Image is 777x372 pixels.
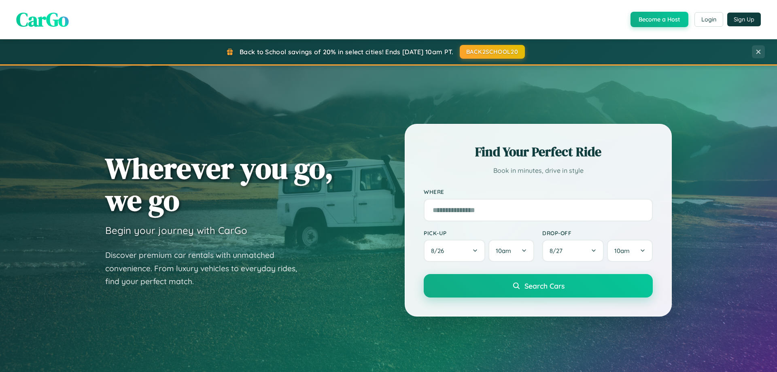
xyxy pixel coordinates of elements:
button: 8/27 [542,240,604,262]
h1: Wherever you go, we go [105,152,333,216]
p: Discover premium car rentals with unmatched convenience. From luxury vehicles to everyday rides, ... [105,249,308,288]
h2: Find Your Perfect Ride [424,143,653,161]
button: Search Cars [424,274,653,298]
button: 8/26 [424,240,485,262]
span: 8 / 27 [550,247,567,255]
button: BACK2SCHOOL20 [460,45,525,59]
p: Book in minutes, drive in style [424,165,653,176]
button: Login [694,12,723,27]
label: Where [424,189,653,196]
span: Back to School savings of 20% in select cities! Ends [DATE] 10am PT. [240,48,453,56]
span: 8 / 26 [431,247,448,255]
button: 10am [607,240,653,262]
label: Drop-off [542,230,653,236]
button: Sign Up [727,13,761,26]
span: Search Cars [524,281,565,290]
button: 10am [488,240,534,262]
label: Pick-up [424,230,534,236]
h3: Begin your journey with CarGo [105,224,247,236]
span: CarGo [16,6,69,33]
button: Become a Host [631,12,688,27]
span: 10am [496,247,511,255]
span: 10am [614,247,630,255]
